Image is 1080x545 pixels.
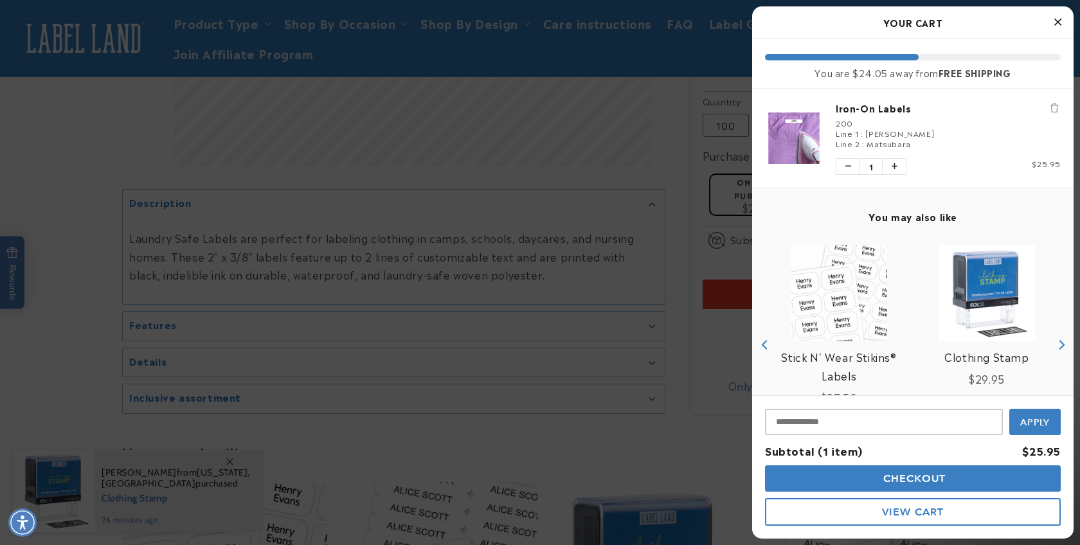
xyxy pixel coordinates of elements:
[1048,13,1067,32] button: Close Cart
[1032,157,1061,169] span: $25.95
[765,112,823,163] img: Iron-On Labels - Label Land
[861,127,863,139] span: :
[862,138,865,149] span: :
[939,66,1011,79] b: FREE SHIPPING
[1051,335,1070,354] button: Next
[23,72,183,96] button: What material are the labels made of?
[883,159,906,174] button: Increase quantity of Iron-On Labels
[765,211,1061,222] h4: You may also like
[765,498,1061,526] button: cart
[969,371,1005,386] span: $29.95
[913,232,1061,457] div: product
[836,159,860,174] button: Decrease quantity of Iron-On Labels
[867,138,910,149] span: Matsubara
[791,245,887,341] img: View Stick N' Wear Stikins® Labels
[1022,442,1061,460] div: $25.95
[765,443,862,458] span: Subtotal (1 item)
[765,465,1061,492] button: cart
[765,13,1061,32] h2: Your Cart
[8,508,37,537] div: Accessibility Menu
[836,138,860,149] span: Line 2
[939,245,1035,341] img: Clothing Stamp - Label Land
[771,348,906,385] a: View Stick N' Wear Stikins® Labels
[1048,102,1061,114] button: Remove Iron-On Labels
[821,389,858,405] span: $23.50
[880,472,946,485] span: Checkout
[836,102,1061,114] a: Iron-On Labels
[1020,416,1050,428] span: Apply
[755,335,775,354] button: Previous
[765,232,913,458] div: product
[860,159,883,174] span: 1
[765,67,1061,78] div: You are $24.05 away from
[1009,409,1061,435] button: Apply
[765,89,1061,188] li: product
[23,36,183,60] button: Are these labels comfortable to wear?
[882,506,944,518] span: View Cart
[944,348,1029,366] a: View Clothing Stamp
[765,409,1003,435] input: Input Discount
[836,127,859,139] span: Line 1
[865,127,934,139] span: [PERSON_NAME]
[836,118,1061,128] div: 200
